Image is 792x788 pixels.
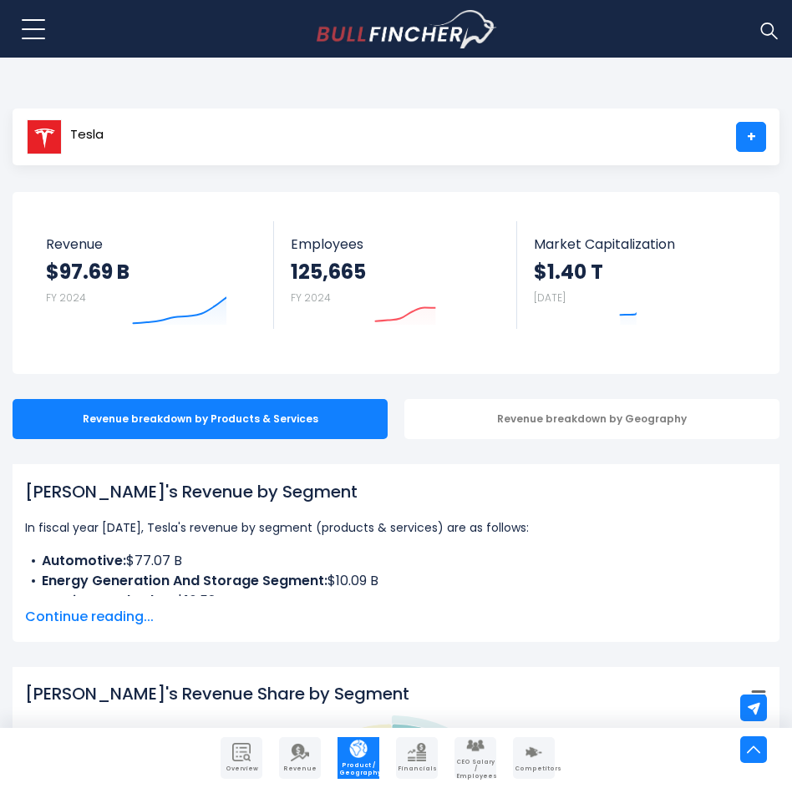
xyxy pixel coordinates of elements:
b: Automotive: [42,551,126,570]
li: $10.53 B [25,591,767,611]
a: Company Competitors [513,737,555,779]
a: Company Product/Geography [338,737,379,779]
div: Revenue breakdown by Geography [404,399,779,439]
span: Revenue [46,236,257,252]
span: Revenue [281,765,319,772]
strong: $1.40 T [534,259,603,285]
img: Bullfincher logo [317,10,497,48]
small: [DATE] [534,290,566,305]
a: Company Revenue [279,737,321,779]
a: Company Overview [221,737,262,779]
strong: 125,665 [291,259,366,285]
span: Product / Geography [339,762,378,776]
b: Energy Generation And Storage Segment: [42,571,327,590]
strong: $97.69 B [46,259,129,285]
img: TSLA logo [27,119,62,154]
span: Continue reading... [25,607,767,627]
a: Company Financials [396,737,438,779]
li: $77.07 B [25,551,767,571]
span: Overview [222,765,261,772]
small: FY 2024 [46,290,86,305]
li: $10.09 B [25,571,767,591]
a: Employees 125,665 FY 2024 [274,221,517,329]
span: Tesla [70,128,104,142]
span: CEO Salary / Employees [456,759,495,780]
span: Financials [398,765,436,772]
a: Tesla [26,122,104,152]
a: Market Capitalization $1.40 T [DATE] [517,221,761,329]
a: Company Employees [454,737,496,779]
small: FY 2024 [291,290,331,305]
a: Go to homepage [317,10,496,48]
span: Competitors [515,765,553,772]
a: + [736,122,766,152]
div: Revenue breakdown by Products & Services [13,399,388,439]
tspan: [PERSON_NAME]'s Revenue Share by Segment [25,682,409,705]
p: In fiscal year [DATE], Tesla's revenue by segment (products & services) are as follows: [25,518,767,538]
span: Employees [291,236,500,252]
span: Market Capitalization [534,236,744,252]
a: Revenue $97.69 B FY 2024 [29,221,274,329]
b: Services And Other: [42,591,176,610]
h1: [PERSON_NAME]'s Revenue by Segment [25,479,767,504]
